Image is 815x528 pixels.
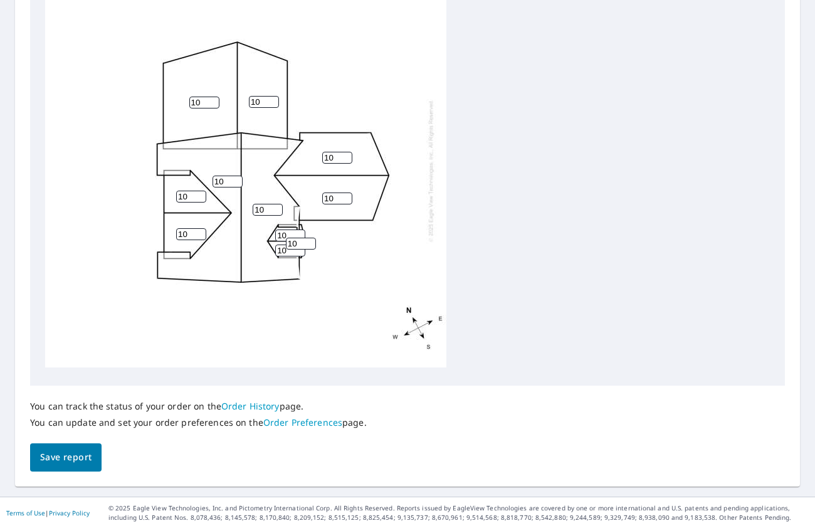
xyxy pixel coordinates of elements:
p: You can track the status of your order on the page. [30,401,367,412]
p: You can update and set your order preferences on the page. [30,417,367,428]
a: Order Preferences [263,416,342,428]
button: Save report [30,443,102,472]
a: Terms of Use [6,509,45,517]
span: Save report [40,450,92,465]
a: Privacy Policy [49,509,90,517]
a: Order History [221,400,280,412]
p: | [6,509,90,517]
p: © 2025 Eagle View Technologies, Inc. and Pictometry International Corp. All Rights Reserved. Repo... [108,504,809,522]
